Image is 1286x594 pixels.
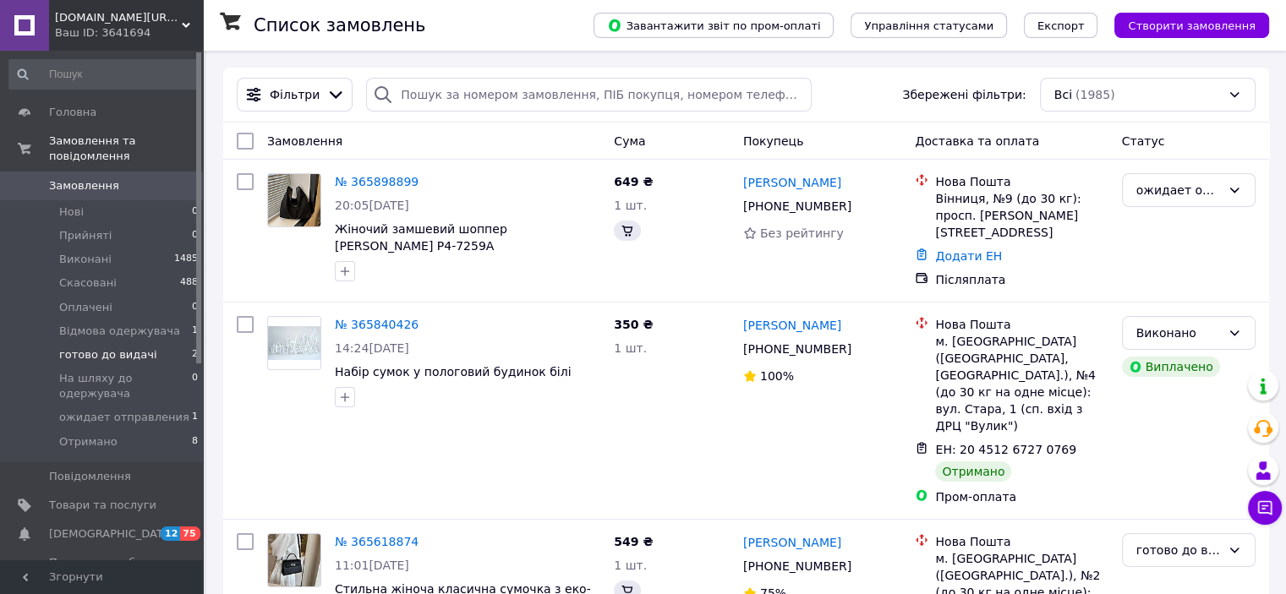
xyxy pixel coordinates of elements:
[192,228,198,243] span: 0
[268,174,320,226] img: Фото товару
[192,434,198,450] span: 8
[935,461,1011,482] div: Отримано
[743,134,803,148] span: Покупець
[49,555,156,586] span: Показники роботи компанії
[1136,324,1221,342] div: Виконано
[59,204,84,220] span: Нові
[1122,357,1220,377] div: Виплачено
[59,300,112,315] span: Оплачені
[851,13,1007,38] button: Управління статусами
[180,275,198,291] span: 488
[174,252,198,267] span: 1485
[935,533,1108,550] div: Нова Пошта
[1136,181,1221,199] div: ожидает отправления
[935,443,1076,456] span: ЕН: 20 4512 6727 0769
[335,222,507,253] a: Жіночий замшевий шоппер [PERSON_NAME] P4-7259A
[743,317,841,334] a: [PERSON_NAME]
[180,526,200,541] span: 75
[49,105,96,120] span: Головна
[614,559,647,572] span: 1 шт.
[614,199,647,212] span: 1 шт.
[614,175,653,188] span: 649 ₴
[8,59,200,90] input: Пошук
[1097,18,1269,31] a: Створити замовлення
[935,316,1108,333] div: Нова Пошта
[740,337,855,361] div: [PHONE_NUMBER]
[268,326,320,361] img: Фото товару
[335,341,409,355] span: 14:24[DATE]
[254,15,425,35] h1: Список замовлень
[1024,13,1098,38] button: Експорт
[902,86,1026,103] span: Збережені фільтри:
[935,488,1108,505] div: Пром-оплата
[760,369,794,383] span: 100%
[59,434,118,450] span: Отримано
[607,18,820,33] span: Завантажити звіт по пром-оплаті
[192,324,198,339] span: 1
[1248,491,1282,525] button: Чат з покупцем
[335,535,419,548] a: № 365618874
[760,226,844,240] span: Без рейтингу
[49,178,119,193] span: Замовлення
[59,228,112,243] span: Прийняті
[59,371,192,401] span: На шляху до одержувача
[1037,19,1085,32] span: Експорт
[55,10,182,25] span: mistermo.com.ua/ «Mister Mo»: інтернет-магазин побутових товарів
[743,534,841,551] a: [PERSON_NAME]
[49,469,131,484] span: Повідомлення
[935,333,1108,434] div: м. [GEOGRAPHIC_DATA] ([GEOGRAPHIC_DATA], [GEOGRAPHIC_DATA].), №4 (до 30 кг на одне місце): вул. С...
[192,300,198,315] span: 0
[267,134,342,148] span: Замовлення
[161,526,180,541] span: 12
[740,194,855,218] div: [PHONE_NUMBER]
[192,347,198,362] span: 2
[267,533,321,587] a: Фото товару
[59,410,189,425] span: ожидает отправления
[1114,13,1269,38] button: Створити замовлення
[935,190,1108,241] div: Вінниця, №9 (до 30 кг): просп. [PERSON_NAME][STREET_ADDRESS]
[614,318,653,331] span: 350 ₴
[1136,541,1221,559] div: готово до видачі
[614,134,645,148] span: Cума
[1122,134,1165,148] span: Статус
[267,173,321,227] a: Фото товару
[915,134,1039,148] span: Доставка та оплата
[743,174,841,191] a: [PERSON_NAME]
[935,173,1108,190] div: Нова Пошта
[335,199,409,212] span: 20:05[DATE]
[49,526,174,542] span: [DEMOGRAPHIC_DATA]
[935,271,1108,288] div: Післяплата
[366,78,812,112] input: Пошук за номером замовлення, ПІБ покупця, номером телефону, Email, номером накладної
[335,559,409,572] span: 11:01[DATE]
[1054,86,1072,103] span: Всі
[270,86,320,103] span: Фільтри
[1128,19,1256,32] span: Створити замовлення
[335,175,419,188] a: № 365898899
[192,410,198,425] span: 1
[59,324,180,339] span: Відмова одержувача
[740,554,855,578] div: [PHONE_NUMBER]
[192,371,198,401] span: 0
[267,316,321,370] a: Фото товару
[55,25,203,41] div: Ваш ID: 3641694
[1075,88,1115,101] span: (1985)
[614,341,647,355] span: 1 шт.
[49,134,203,164] span: Замовлення та повідомлення
[59,275,117,291] span: Скасовані
[59,252,112,267] span: Виконані
[49,498,156,513] span: Товари та послуги
[594,13,834,38] button: Завантажити звіт по пром-оплаті
[59,347,157,362] span: готово до видачі
[192,204,198,220] span: 0
[935,249,1002,263] a: Додати ЕН
[864,19,993,32] span: Управління статусами
[268,534,320,586] img: Фото товару
[614,535,653,548] span: 549 ₴
[335,365,571,379] a: Набір сумок у пологовий будинок білі
[335,318,419,331] a: № 365840426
